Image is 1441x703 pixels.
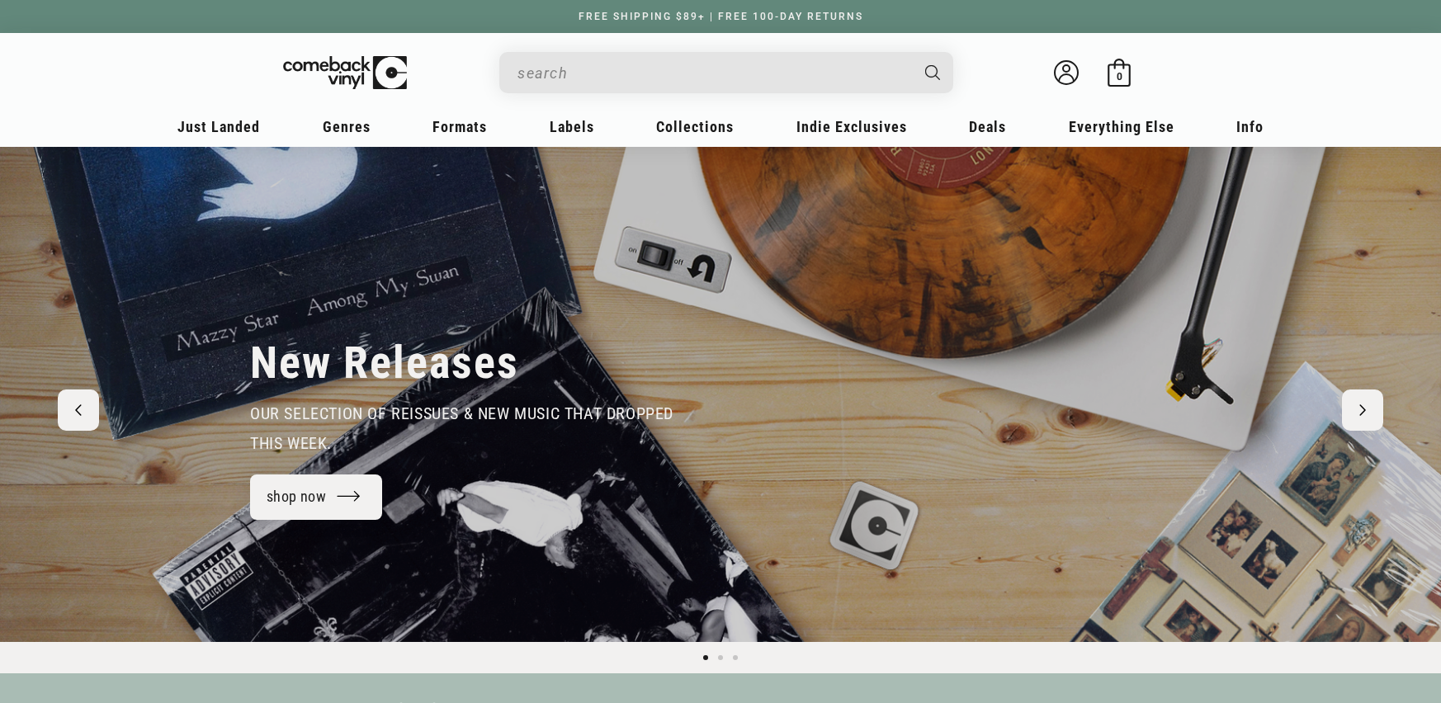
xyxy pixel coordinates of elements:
a: shop now [250,474,382,520]
button: Load slide 3 of 3 [728,650,743,665]
span: our selection of reissues & new music that dropped this week. [250,403,673,453]
span: Just Landed [177,118,260,135]
input: search [517,56,909,90]
span: Indie Exclusives [796,118,907,135]
div: Search [499,52,953,93]
span: Deals [969,118,1006,135]
span: Collections [656,118,734,135]
button: Previous slide [58,389,99,431]
button: Load slide 1 of 3 [698,650,713,665]
h2: New Releases [250,336,519,390]
span: Everything Else [1069,118,1174,135]
button: Next slide [1342,389,1383,431]
span: Labels [550,118,594,135]
span: 0 [1117,70,1122,83]
a: FREE SHIPPING $89+ | FREE 100-DAY RETURNS [562,11,880,22]
button: Search [911,52,956,93]
span: Formats [432,118,487,135]
span: Info [1236,118,1264,135]
span: Genres [323,118,371,135]
button: Load slide 2 of 3 [713,650,728,665]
